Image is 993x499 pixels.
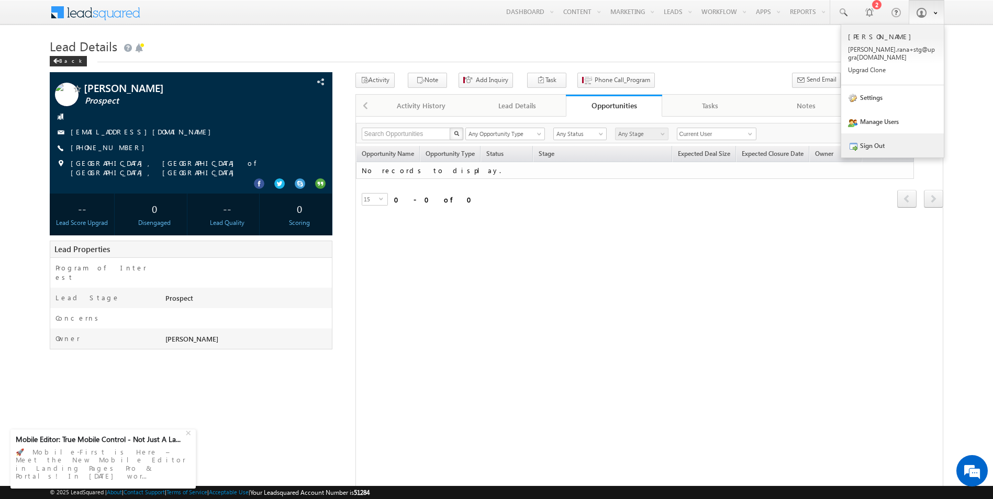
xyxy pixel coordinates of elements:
[71,158,302,177] span: [GEOGRAPHIC_DATA], [GEOGRAPHIC_DATA] of [GEOGRAPHIC_DATA], [GEOGRAPHIC_DATA]
[897,191,917,208] a: prev
[125,199,184,218] div: 0
[848,66,937,74] p: Upgra d Clone
[54,244,110,254] span: Lead Properties
[379,196,387,201] span: select
[362,194,379,205] span: 15
[165,334,218,343] span: [PERSON_NAME]
[678,150,730,157] span: Expected Deal Size
[924,190,943,208] span: next
[71,127,216,136] a: [EMAIL_ADDRESS][DOMAIN_NAME]
[50,38,117,54] span: Lead Details
[662,95,758,117] a: Tasks
[197,199,257,218] div: --
[481,148,532,162] a: Status
[673,148,735,162] a: Expected Deal Size
[394,194,478,206] div: 0 - 0 of 0
[84,83,261,93] span: [PERSON_NAME]
[85,96,262,106] span: Prospect
[577,73,655,88] button: Phone Call_Program
[767,99,845,112] div: Notes
[209,489,249,495] a: Acceptable Use
[16,445,191,483] div: 🚀 Mobile-First is Here – Meet the New Mobile Editor in Landing Pages Pro & Portals! In [DATE] wor...
[356,148,419,162] a: Opportunity Name
[841,133,944,157] a: Sign Out
[742,129,755,139] a: Show All Items
[18,55,44,69] img: d_60004797649_company_0_60004797649
[55,263,152,282] label: Program of Interest
[55,313,102,323] label: Concerns
[355,73,395,88] button: Activity
[50,487,370,497] span: © 2025 LeadSquared | | | | |
[14,97,191,313] textarea: Type your message and hit 'Enter'
[539,150,554,157] span: Stage
[554,129,604,139] span: Any Status
[125,218,184,228] div: Disengaged
[454,131,459,136] img: Search
[527,73,566,88] button: Task
[841,85,944,109] a: Settings
[52,218,112,228] div: Lead Score Upgrad
[163,293,332,308] div: Prospect
[183,426,196,438] div: +
[354,489,370,496] span: 51284
[373,95,470,117] a: Activity History
[166,489,207,495] a: Terms of Service
[71,143,150,153] span: [PHONE_NUMBER]
[270,199,329,218] div: 0
[50,55,92,64] a: Back
[466,129,538,139] span: Any Opportunity Type
[172,5,197,30] div: Minimize live chat window
[382,99,460,112] div: Activity History
[465,128,545,140] a: Any Opportunity Type
[270,218,329,228] div: Scoring
[742,150,804,157] span: Expected Closure Date
[16,435,184,444] div: Mobile Editor: True Mobile Control - Not Just A La...
[615,128,668,140] a: Any Stage
[897,190,917,208] span: prev
[459,73,513,88] button: Add Inquiry
[55,293,120,302] label: Lead Stage
[815,150,833,157] span: Owner
[420,148,480,162] span: Opportunity Type
[470,95,566,117] a: Lead Details
[737,148,809,162] a: Expected Closure Date
[616,129,665,139] span: Any Stage
[50,56,87,66] div: Back
[533,148,560,162] a: Stage
[758,95,855,117] a: Notes
[55,83,79,110] img: Profile photo
[107,489,122,495] a: About
[142,322,190,336] em: Start Chat
[924,191,943,208] a: next
[478,99,556,112] div: Lead Details
[362,150,414,157] span: Opportunity Name
[574,100,654,110] div: Opportunities
[356,162,914,179] td: No records to display.
[841,25,944,85] a: [PERSON_NAME] [PERSON_NAME].rana+stg@upgra[DOMAIN_NAME] Upgrad Clone
[841,109,944,133] a: Manage Users
[677,128,756,140] input: Type to Search
[52,199,112,218] div: --
[197,218,257,228] div: Lead Quality
[671,99,749,112] div: Tasks
[124,489,165,495] a: Contact Support
[848,32,937,41] p: [PERSON_NAME]
[566,95,662,117] a: Opportunities
[848,46,937,61] p: [PERSON_NAME] .rana +stg@ upgra [DOMAIN_NAME]
[807,75,836,84] span: Send Email
[476,75,508,85] span: Add Inquiry
[250,489,370,496] span: Your Leadsquared Account Number is
[553,128,607,140] a: Any Status
[595,75,650,85] span: Phone Call_Program
[54,55,176,69] div: Chat with us now
[55,334,80,343] label: Owner
[792,73,841,88] button: Send Email
[408,73,447,88] button: Note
